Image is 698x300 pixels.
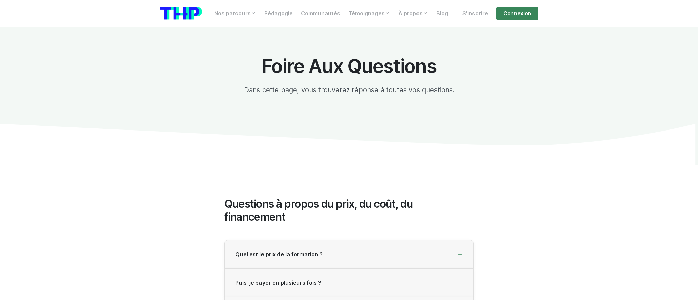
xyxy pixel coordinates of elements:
[432,7,452,20] a: Blog
[235,280,321,286] span: Puis-je payer en plusieurs fois ?
[394,7,432,20] a: À propos
[210,7,260,20] a: Nos parcours
[344,7,394,20] a: Témoignages
[458,7,492,20] a: S'inscrire
[260,7,297,20] a: Pédagogie
[496,7,538,20] a: Connexion
[224,56,474,77] h1: Foire Aux Questions
[235,251,323,258] span: Quel est le prix de la formation ?
[224,85,474,95] p: Dans cette page, vous trouverez réponse à toutes vos questions.
[224,198,474,224] h2: Questions à propos du prix, du coût, du financement
[297,7,344,20] a: Communautés
[160,7,202,20] img: logo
